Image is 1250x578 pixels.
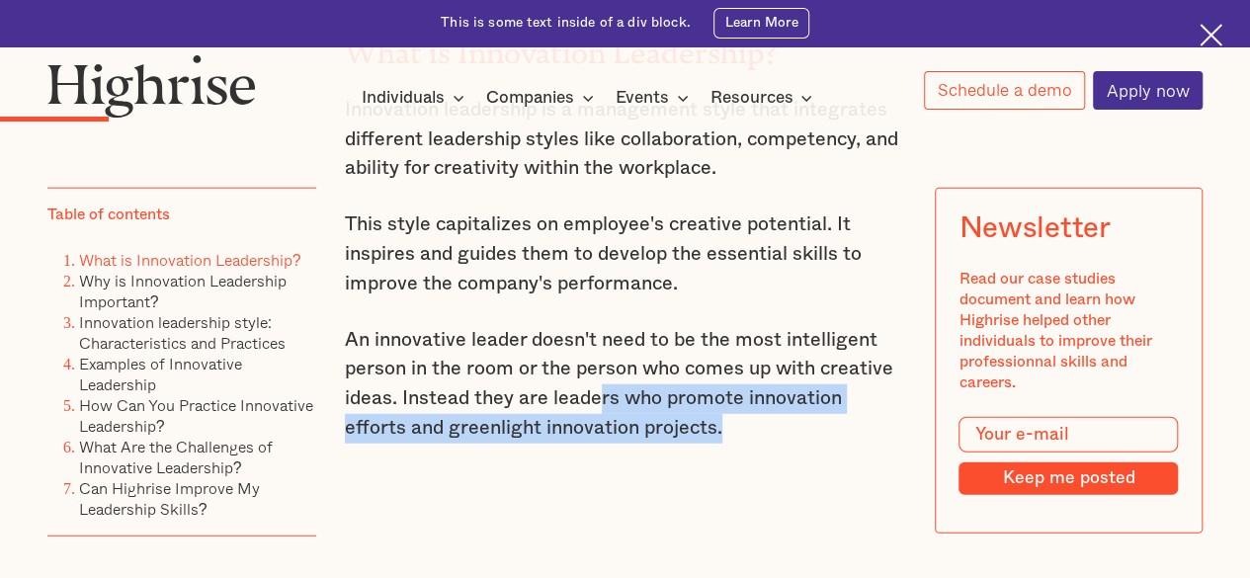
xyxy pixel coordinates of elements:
input: Your e-mail [958,417,1178,453]
div: Newsletter [958,211,1110,245]
div: Resources [709,86,818,110]
a: Can Highrise Improve My Leadership Skills? [79,476,260,521]
div: Read our case studies document and learn how Highrise helped other individuals to improve their p... [958,269,1178,393]
div: Companies [486,86,600,110]
a: How Can You Practice Innovative Leadership? [79,393,313,438]
div: Events [616,86,669,110]
img: Cross icon [1200,24,1222,46]
p: An innovative leader doesn't need to be the most intelligent person in the room or the person who... [345,326,906,443]
div: Resources [709,86,792,110]
div: Events [616,86,695,110]
a: What Are the Challenges of Innovative Leadership? [79,435,273,479]
img: Highrise logo [47,54,256,118]
a: What is Innovation Leadership? [79,248,301,272]
form: Modal Form [958,417,1178,495]
a: Learn More [713,8,809,39]
a: Schedule a demo [924,71,1085,110]
a: Innovation leadership style: Characteristics and Practices [79,310,286,355]
div: Individuals [362,86,470,110]
p: This style capitalizes on employee's creative potential. It inspires and guides them to develop t... [345,210,906,298]
input: Keep me posted [958,461,1178,494]
div: Individuals [362,86,445,110]
a: Apply now [1093,71,1203,110]
div: This is some text inside of a div block. [441,14,691,33]
a: Why is Innovation Leadership Important? [79,269,287,313]
p: Innovation leadership is a management style that integrates different leadership styles like coll... [345,96,906,184]
div: Table of contents [47,204,170,224]
a: Examples of Innovative Leadership [79,352,242,396]
div: Companies [486,86,574,110]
